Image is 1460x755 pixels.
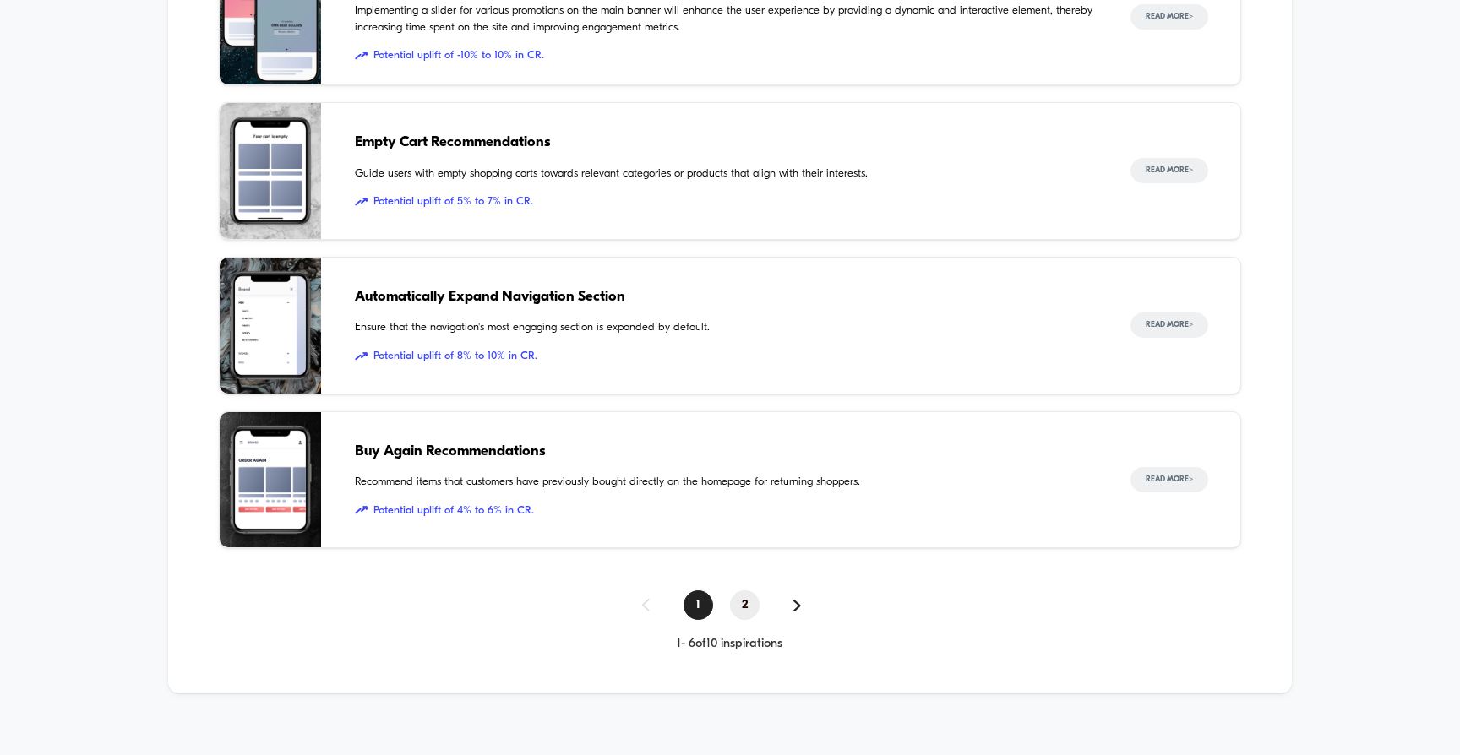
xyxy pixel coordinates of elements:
[1130,158,1208,183] button: Read More>
[355,166,1098,182] span: Guide users with empty shopping carts towards relevant categories or products that align with the...
[355,47,1098,64] span: Potential uplift of -10% to 10% in CR.
[793,600,801,611] img: pagination forward
[355,319,1098,336] span: Ensure that the navigation's most engaging section is expanded by default.
[730,590,760,620] span: 2
[220,103,321,239] img: Guide users with empty shopping carts towards relevant categories or products that align with the...
[219,637,1242,651] div: 1 - 6 of 10 inspirations
[1130,467,1208,492] button: Read More>
[355,286,1098,308] span: Automatically Expand Navigation Section
[355,3,1098,35] span: Implementing a slider for various promotions on the main banner will enhance the user experience ...
[355,193,1098,210] span: Potential uplift of 5% to 7% in CR.
[684,590,713,620] span: 1
[220,412,321,548] img: Recommend items that customers have previously bought directly on the homepage for returning shop...
[355,348,1098,365] span: Potential uplift of 8% to 10% in CR.
[355,502,1098,519] span: Potential uplift of 4% to 6% in CR.
[1130,4,1208,30] button: Read More>
[355,474,1098,491] span: Recommend items that customers have previously bought directly on the homepage for returning shop...
[355,441,1098,463] span: Buy Again Recommendations
[355,132,1098,154] span: Empty Cart Recommendations
[220,258,321,394] img: Ensure that the navigation's most engaging section is expanded by default.
[1130,312,1208,338] button: Read More>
